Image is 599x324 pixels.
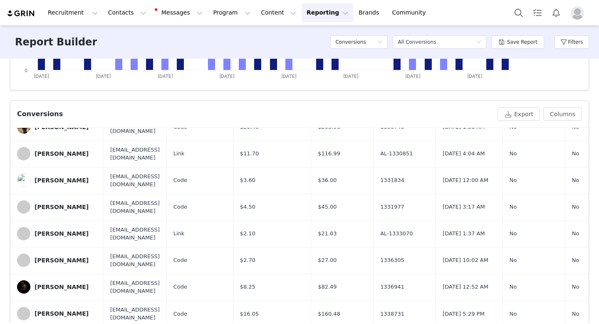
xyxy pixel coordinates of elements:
[7,10,36,17] img: grin logo
[318,229,337,238] span: $21.03
[17,280,97,294] a: [PERSON_NAME]
[491,35,544,49] button: Save Report
[572,176,579,184] span: No
[173,283,187,291] span: Code
[547,3,565,22] button: Notifications
[572,150,579,158] span: No
[110,146,160,162] span: [EMAIL_ADDRESS][DOMAIN_NAME]
[498,107,540,121] button: Export
[17,280,30,294] img: cf35c1ea-db18-41ef-a886-c43c939a5360.jpg
[443,310,484,318] span: [DATE] 5:29 PM
[17,109,63,119] div: Conversions
[25,67,27,73] text: 0
[380,310,404,318] span: 1338731
[240,229,255,238] span: $2.10
[510,256,517,264] span: No
[17,307,97,320] a: [PERSON_NAME]
[15,35,97,50] h3: Report Builder
[281,73,297,79] text: [DATE]
[566,6,592,20] button: Profile
[571,6,584,20] img: placeholder-profile.jpg
[110,226,160,242] span: [EMAIL_ADDRESS][DOMAIN_NAME]
[173,203,187,211] span: Code
[173,150,185,158] span: Link
[380,229,413,238] span: AL-1333070
[554,35,589,49] button: Filters
[240,150,259,158] span: $11.70
[110,199,160,215] span: [EMAIL_ADDRESS][DOMAIN_NAME]
[240,203,255,211] span: $4.50
[173,229,185,238] span: Link
[510,3,528,22] button: Search
[572,310,579,318] span: No
[240,283,255,291] span: $8.25
[572,203,579,211] span: No
[17,174,30,187] img: d0146e79-584c-4f37-9f1b-f67908fcb0f0.jpg
[380,256,404,264] span: 1336305
[240,310,259,318] span: $16.05
[256,3,301,22] button: Content
[240,256,255,264] span: $2.70
[380,283,404,291] span: 1336941
[103,3,151,22] button: Contacts
[17,254,97,267] a: [PERSON_NAME]
[443,229,485,238] span: [DATE] 1:37 AM
[96,73,111,79] text: [DATE]
[510,176,517,184] span: No
[443,283,488,291] span: [DATE] 12:52 AM
[405,73,421,79] text: [DATE]
[510,229,517,238] span: No
[318,150,340,158] span: $116.99
[240,176,255,184] span: $3.60
[510,150,517,158] span: No
[17,200,97,214] a: [PERSON_NAME]
[110,279,160,295] span: [EMAIL_ADDRESS][DOMAIN_NAME]
[219,73,235,79] text: [DATE]
[380,150,413,158] span: AL-1330851
[343,73,359,79] text: [DATE]
[17,227,97,240] a: [PERSON_NAME]
[35,150,89,157] div: [PERSON_NAME]
[510,310,517,318] span: No
[173,256,187,264] span: Code
[380,203,404,211] span: 1331977
[467,73,483,79] text: [DATE]
[572,283,579,291] span: No
[35,230,89,237] div: [PERSON_NAME]
[443,150,485,158] span: [DATE] 4:04 AM
[110,306,160,322] span: [EMAIL_ADDRESS][DOMAIN_NAME]
[387,3,435,22] a: Community
[302,3,353,22] button: Reporting
[35,177,89,184] div: [PERSON_NAME]
[572,256,579,264] span: No
[398,36,436,48] div: All Conversions
[318,283,337,291] span: $82.49
[510,283,517,291] span: No
[318,203,337,211] span: $45.00
[380,176,404,184] span: 1331834
[35,284,89,290] div: [PERSON_NAME]
[443,203,485,211] span: [DATE] 3:17 AM
[151,3,208,22] button: Messages
[35,310,89,317] div: [PERSON_NAME]
[543,107,582,121] button: Columns
[443,176,488,184] span: [DATE] 12:00 AM
[173,310,187,318] span: Code
[34,73,49,79] text: [DATE]
[528,3,547,22] a: Tasks
[35,204,89,210] div: [PERSON_NAME]
[354,3,386,22] a: Brands
[35,257,89,264] div: [PERSON_NAME]
[110,172,160,189] span: [EMAIL_ADDRESS][DOMAIN_NAME]
[17,174,97,187] a: [PERSON_NAME]
[173,176,187,184] span: Code
[158,73,173,79] text: [DATE]
[335,36,366,48] h5: Conversions
[318,310,340,318] span: $160.48
[572,229,579,238] span: No
[318,176,337,184] span: $36.00
[208,3,255,22] button: Program
[318,256,337,264] span: $27.00
[510,203,517,211] span: No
